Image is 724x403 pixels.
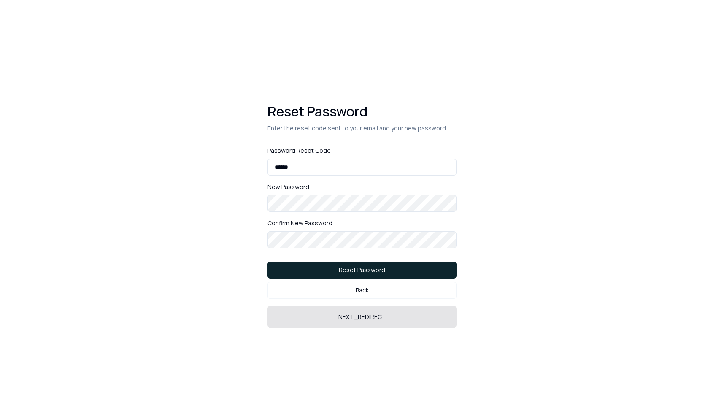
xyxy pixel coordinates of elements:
[267,146,457,155] label: Password Reset Code
[267,102,457,121] h1: Reset Password
[267,306,457,328] p: NEXT_REDIRECT
[267,219,457,228] label: Confirm New Password
[267,262,457,279] button: Reset Password
[267,182,457,192] label: New Password
[267,124,457,133] p: Enter the reset code sent to your email and your new password.
[267,282,457,299] button: Back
